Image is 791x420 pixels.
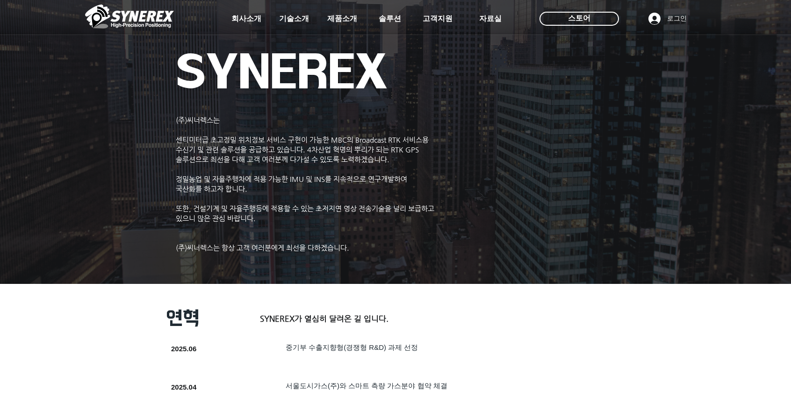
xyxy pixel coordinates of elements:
[176,244,349,252] span: (주)씨너렉스는 항상 고객 여러분에게 최선을 다하겠습니다.
[568,13,590,23] span: 스토어
[664,14,690,23] span: 로그인
[327,14,357,24] span: 제품소개
[279,14,309,24] span: 기술소개
[176,185,247,193] span: 국산화를 하고자 합니다.
[171,383,196,391] span: 2025.04
[286,382,447,390] span: 서울도시가스(주)와 스마트 측량 가스분야 협약 체결
[467,9,514,28] a: 자료실
[379,14,401,24] span: 솔루션
[176,204,434,222] span: ​또한, 건설기계 및 자율주행등에 적용할 수 있는 초저지연 영상 전송기술을 널리 보급하고 있으니 많은 관심 바랍니다.
[423,14,453,24] span: 고객지원
[271,9,317,28] a: 기술소개
[367,9,413,28] a: 솔루션
[176,145,419,153] span: 수신기 및 관련 솔루션을 공급하고 있습니다. 4차산업 혁명의 뿌리가 되는 RTK GPS
[166,308,199,328] span: 연혁
[286,343,418,351] span: ​중기부 수출지향형(경쟁형 R&D) 과제 선정
[319,9,366,28] a: 제품소개
[223,9,270,28] a: 회사소개
[539,12,619,26] div: 스토어
[176,155,389,163] span: 솔루션으로 최선을 다해 고객 여러분께 다가설 수 있도록 노력하겠습니다.
[176,175,407,183] span: 정밀농업 및 자율주행차에 적용 가능한 IMU 및 INS를 지속적으로 연구개발하여
[414,9,461,28] a: 고객지원
[231,14,261,24] span: 회사소개
[85,2,174,30] img: 씨너렉스_White_simbol_대지 1.png
[479,14,502,24] span: 자료실
[176,136,429,144] span: 센티미터급 초고정밀 위치정보 서비스 구현이 가능한 MBC의 Broadcast RTK 서비스용
[260,314,388,323] span: SYNEREX가 열심히 달려온 길 입니다.
[171,345,196,353] span: 2025.06
[642,10,693,28] button: 로그인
